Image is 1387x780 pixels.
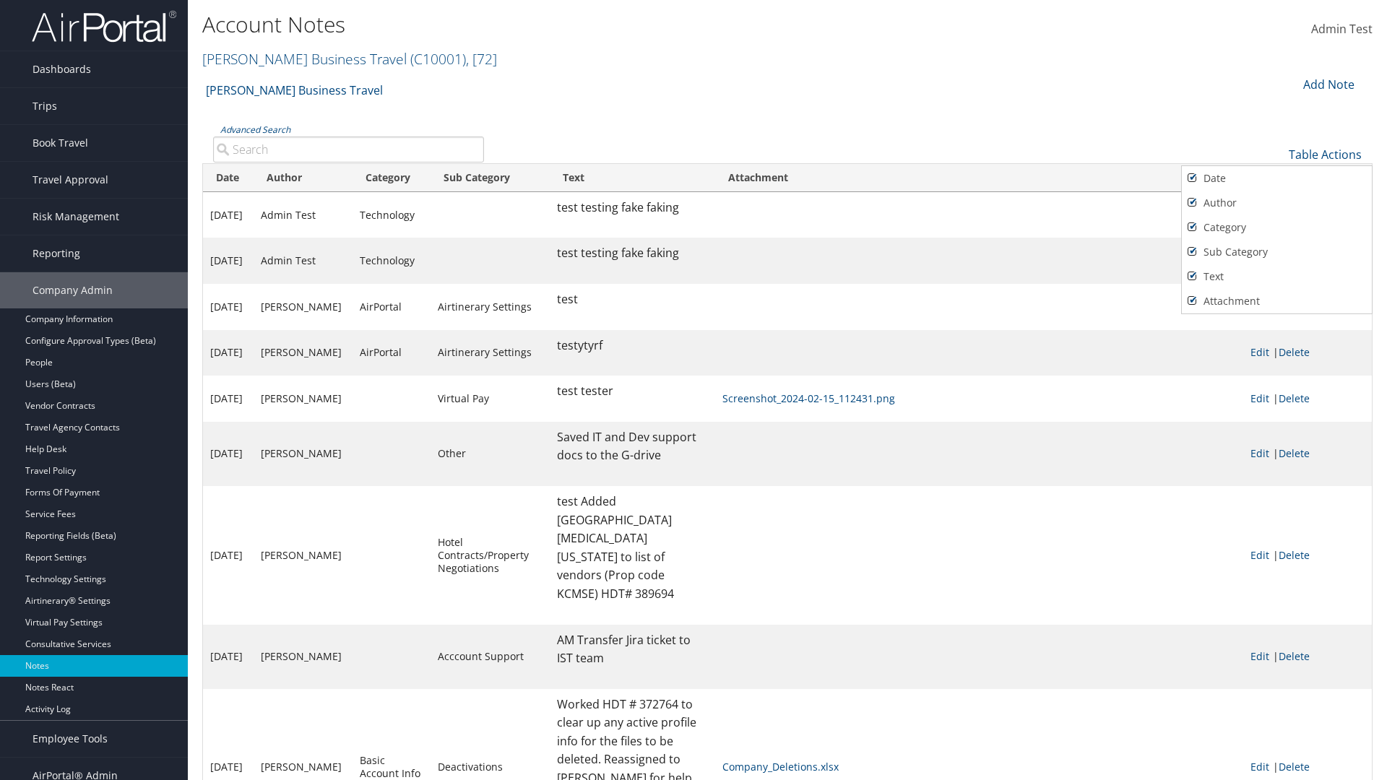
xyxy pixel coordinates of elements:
span: Trips [33,88,57,124]
span: Risk Management [33,199,119,235]
a: Author [1182,191,1372,215]
a: Sub Category [1182,240,1372,264]
span: Reporting [33,235,80,272]
a: Text [1182,264,1372,289]
a: Date [1182,166,1372,191]
span: Book Travel [33,125,88,161]
img: airportal-logo.png [32,9,176,43]
span: Dashboards [33,51,91,87]
span: Employee Tools [33,721,108,757]
a: Category [1182,215,1372,240]
span: Company Admin [33,272,113,308]
a: Attachment [1182,289,1372,313]
span: Travel Approval [33,162,108,198]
